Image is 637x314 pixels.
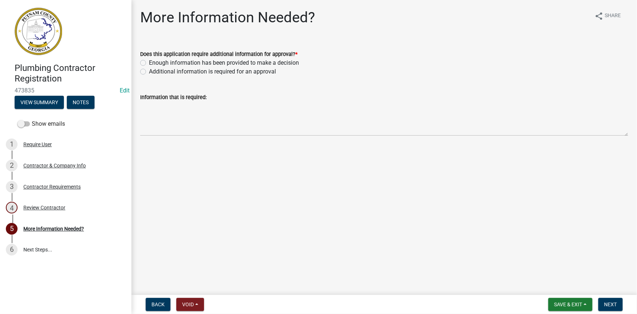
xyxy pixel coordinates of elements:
[589,9,627,23] button: shareShare
[140,95,207,100] label: Information that is required:
[182,302,194,307] span: Void
[6,244,18,256] div: 6
[15,100,64,106] wm-modal-confirm: Summary
[176,298,204,311] button: Void
[6,202,18,213] div: 4
[15,96,64,109] button: View Summary
[146,298,170,311] button: Back
[6,139,18,150] div: 1
[604,302,617,307] span: Next
[23,142,52,147] div: Require User
[554,302,582,307] span: Save & Exit
[149,58,299,67] label: Enough information has been provided to make a decision
[23,184,81,189] div: Contractor Requirements
[595,12,603,20] i: share
[149,67,276,76] label: Additional information is required for an approval
[598,298,623,311] button: Next
[23,226,84,231] div: More Information Needed?
[67,100,95,106] wm-modal-confirm: Notes
[15,63,126,84] h4: Plumbing Contractor Registration
[6,181,18,193] div: 3
[548,298,592,311] button: Save & Exit
[67,96,95,109] button: Notes
[120,87,130,94] wm-modal-confirm: Edit Application Number
[605,12,621,20] span: Share
[6,223,18,235] div: 5
[15,8,62,55] img: Putnam County, Georgia
[15,87,117,94] span: 473835
[140,9,315,26] h1: More Information Needed?
[23,205,65,210] div: Review Contractor
[23,163,86,168] div: Contractor & Company Info
[6,160,18,171] div: 2
[18,120,65,128] label: Show emails
[120,87,130,94] a: Edit
[140,52,298,57] label: Does this application require additional information for approval?
[151,302,165,307] span: Back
